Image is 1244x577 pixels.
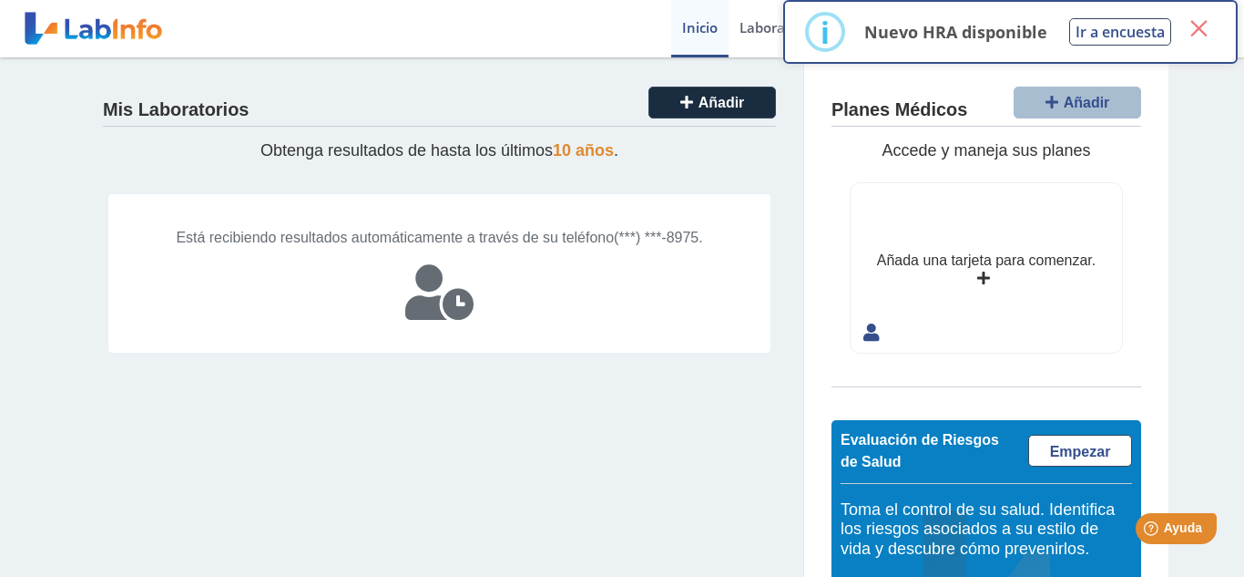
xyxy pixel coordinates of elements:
[1028,435,1132,467] a: Empezar
[821,15,830,48] div: i
[877,250,1096,272] div: Añada una tarjeta para comenzar.
[841,500,1132,560] h5: Toma el control de su salud. Identifica los riesgos asociados a su estilo de vida y descubre cómo...
[698,95,745,110] span: Añadir
[1014,87,1141,118] button: Añadir
[882,141,1090,160] span: Accede y maneja sus planes
[1064,95,1110,110] span: Añadir
[1050,444,1111,459] span: Empezar
[176,230,614,245] span: Está recibiendo resultados automáticamente a través de su teléfono
[1082,506,1224,557] iframe: Help widget launcher
[1069,18,1171,46] button: Ir a encuesta
[103,99,249,121] h4: Mis Laboratorios
[841,432,999,469] span: Evaluación de Riesgos de Salud
[260,141,618,160] span: Obtenga resultados de hasta los últimos .
[648,87,776,118] button: Añadir
[831,99,967,121] h4: Planes Médicos
[1182,12,1215,45] button: Close this dialog
[553,141,614,160] span: 10 años
[864,21,1047,43] p: Nuevo HRA disponible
